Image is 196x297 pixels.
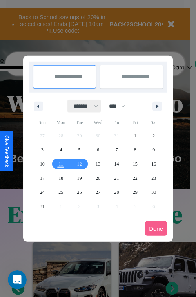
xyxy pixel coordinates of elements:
span: 24 [40,185,45,199]
button: 6 [89,143,107,157]
span: 7 [115,143,118,157]
span: 11 [58,157,63,171]
span: 25 [58,185,63,199]
span: 6 [97,143,99,157]
button: 15 [126,157,144,171]
button: 3 [33,143,51,157]
button: 9 [145,143,163,157]
span: 4 [60,143,62,157]
span: 27 [96,185,100,199]
span: 8 [134,143,136,157]
span: 2 [152,129,155,143]
button: 19 [70,171,89,185]
span: Mon [51,116,70,129]
span: Thu [107,116,126,129]
button: 7 [107,143,126,157]
span: Wed [89,116,107,129]
button: 20 [89,171,107,185]
button: 30 [145,185,163,199]
button: 28 [107,185,126,199]
button: 11 [51,157,70,171]
span: 28 [114,185,119,199]
span: 20 [96,171,100,185]
button: 4 [51,143,70,157]
span: 19 [77,171,82,185]
button: 31 [33,199,51,213]
div: Give Feedback [4,135,9,167]
span: Fri [126,116,144,129]
span: 18 [58,171,63,185]
span: 15 [133,157,138,171]
span: Sun [33,116,51,129]
button: 29 [126,185,144,199]
button: 23 [145,171,163,185]
button: 24 [33,185,51,199]
span: 31 [40,199,45,213]
button: 5 [70,143,89,157]
button: 13 [89,157,107,171]
button: 12 [70,157,89,171]
button: 2 [145,129,163,143]
button: 1 [126,129,144,143]
iframe: Intercom live chat [8,270,27,289]
button: Done [145,221,167,236]
span: 9 [152,143,155,157]
button: 14 [107,157,126,171]
button: 22 [126,171,144,185]
span: 26 [77,185,82,199]
button: 16 [145,157,163,171]
button: 17 [33,171,51,185]
button: 21 [107,171,126,185]
span: 1 [134,129,136,143]
span: 29 [133,185,138,199]
button: 25 [51,185,70,199]
span: 13 [96,157,100,171]
span: 23 [151,171,156,185]
span: 17 [40,171,45,185]
span: 3 [41,143,44,157]
span: 5 [78,143,81,157]
button: 8 [126,143,144,157]
button: 27 [89,185,107,199]
span: 14 [114,157,119,171]
span: 21 [114,171,119,185]
span: 22 [133,171,138,185]
button: 26 [70,185,89,199]
span: 30 [151,185,156,199]
span: 10 [40,157,45,171]
button: 18 [51,171,70,185]
span: 16 [151,157,156,171]
span: Sat [145,116,163,129]
button: 10 [33,157,51,171]
span: 12 [77,157,82,171]
span: Tue [70,116,89,129]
